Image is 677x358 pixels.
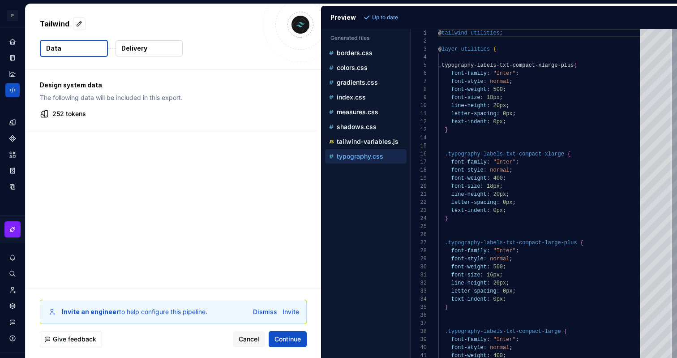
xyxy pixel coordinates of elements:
[451,272,483,278] span: font-size:
[411,86,427,94] div: 8
[5,164,20,178] div: Storybook stories
[490,345,509,351] span: normal
[411,118,427,126] div: 12
[503,111,513,117] span: 0px
[40,18,69,29] p: Tailwind
[325,78,407,87] button: gradients.css
[5,67,20,81] a: Analytics
[499,30,502,36] span: ;
[509,345,512,351] span: ;
[5,267,20,281] button: Search ⌘K
[499,183,502,190] span: ;
[40,331,102,347] button: Give feedback
[7,10,18,21] div: P
[411,102,427,110] div: 10
[493,46,496,52] span: {
[5,35,20,49] a: Home
[445,328,561,335] span: .typography-labels-txt-compact-large
[5,131,20,146] a: Components
[441,30,467,36] span: tailwind
[493,336,515,343] span: "Inter"
[411,328,427,336] div: 38
[445,216,448,222] span: }
[411,134,427,142] div: 14
[5,83,20,97] div: Code automation
[5,299,20,313] a: Settings
[411,287,427,295] div: 33
[503,199,513,206] span: 0px
[451,199,499,206] span: letter-spacing:
[5,283,20,297] a: Invite team
[499,272,502,278] span: ;
[5,180,20,194] a: Data sources
[451,296,489,302] span: text-indent:
[5,315,20,329] button: Contact support
[337,64,368,71] p: colors.css
[503,296,506,302] span: ;
[445,127,448,133] span: }
[451,345,486,351] span: font-style:
[487,95,500,101] span: 18px
[451,280,489,286] span: line-height:
[253,307,277,316] button: Dismiss
[451,70,489,77] span: font-family:
[5,147,20,162] a: Assets
[512,199,515,206] span: ;
[411,271,427,279] div: 31
[503,86,506,93] span: ;
[325,48,407,58] button: borders.css
[411,29,427,37] div: 1
[490,256,509,262] span: normal
[445,304,448,311] span: }
[493,191,506,198] span: 20px
[574,62,577,69] span: {
[411,319,427,328] div: 37
[411,78,427,86] div: 7
[411,231,427,239] div: 26
[411,239,427,247] div: 27
[325,137,407,147] button: tailwind-variables.js
[493,264,503,270] span: 500
[411,45,427,53] div: 3
[325,151,407,161] button: typography.css
[451,191,489,198] span: line-height:
[5,115,20,129] a: Design tokens
[509,256,512,262] span: ;
[274,335,301,344] span: Continue
[451,336,489,343] span: font-family:
[337,79,378,86] p: gradients.css
[337,49,373,56] p: borders.css
[451,288,499,294] span: letter-spacing:
[411,182,427,190] div: 20
[490,167,509,173] span: normal
[325,63,407,73] button: colors.css
[493,86,503,93] span: 500
[506,103,509,109] span: ;
[503,288,513,294] span: 0px
[509,167,512,173] span: ;
[445,240,577,246] span: .typography-labels-txt-compact-large-plus
[337,138,398,145] p: tailwind-variables.js
[451,78,486,85] span: font-style:
[451,159,489,165] span: font-family:
[503,119,506,125] span: ;
[372,14,398,21] p: Up to date
[493,296,503,302] span: 0px
[411,311,427,319] div: 36
[239,335,259,344] span: Cancel
[411,279,427,287] div: 32
[411,142,427,150] div: 15
[451,183,483,190] span: font-size:
[40,81,302,90] p: Design system data
[451,175,489,181] span: font-weight:
[411,223,427,231] div: 25
[515,336,518,343] span: ;
[411,190,427,198] div: 21
[5,51,20,65] a: Documentation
